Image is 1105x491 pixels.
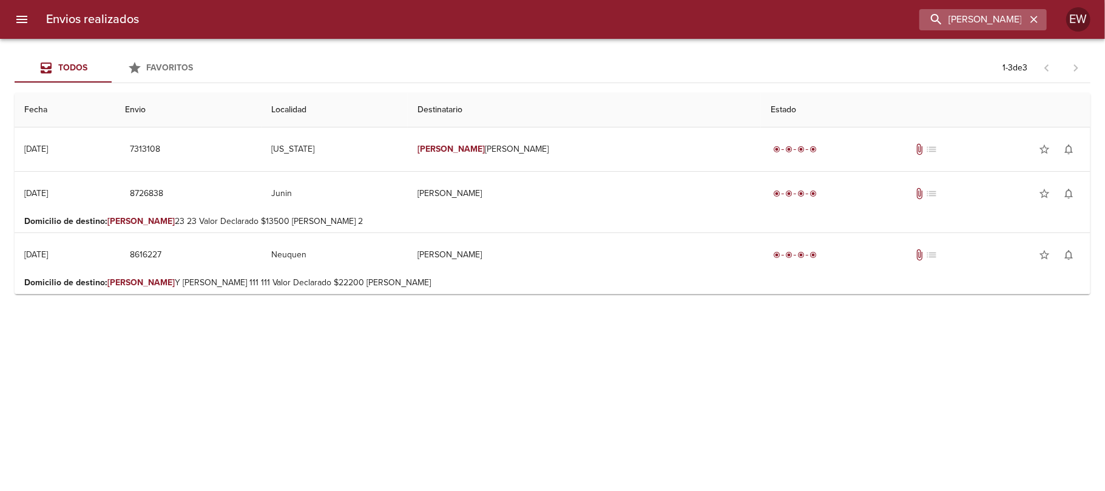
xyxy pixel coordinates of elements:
[1063,249,1075,261] span: notifications_none
[46,10,139,29] h6: Envios realizados
[125,138,165,161] button: 7313108
[130,186,163,201] span: 8726838
[58,63,87,73] span: Todos
[24,249,48,260] div: [DATE]
[797,146,805,153] span: radio_button_checked
[771,249,819,261] div: Entregado
[809,190,817,197] span: radio_button_checked
[919,9,1026,30] input: buscar
[1032,61,1061,73] span: Pagina anterior
[785,190,792,197] span: radio_button_checked
[408,233,761,277] td: [PERSON_NAME]
[809,251,817,259] span: radio_button_checked
[797,251,805,259] span: radio_button_checked
[24,216,107,226] b: Domicilio de destino :
[785,146,792,153] span: radio_button_checked
[408,127,761,171] td: [PERSON_NAME]
[1038,143,1050,155] span: star_border
[15,53,209,83] div: Tabs Envios
[1002,62,1027,74] p: 1 - 3 de 3
[1066,7,1090,32] div: EW
[773,190,780,197] span: radio_button_checked
[107,216,175,226] em: [PERSON_NAME]
[1032,243,1056,267] button: Agregar a favoritos
[262,233,408,277] td: Neuquen
[809,146,817,153] span: radio_button_checked
[773,146,780,153] span: radio_button_checked
[1056,137,1081,161] button: Activar notificaciones
[262,93,408,127] th: Localidad
[925,249,938,261] span: No tiene pedido asociado
[24,277,107,288] b: Domicilio de destino :
[24,188,48,198] div: [DATE]
[797,190,805,197] span: radio_button_checked
[125,183,168,205] button: 8726838
[773,251,780,259] span: radio_button_checked
[1056,181,1081,206] button: Activar notificaciones
[15,93,115,127] th: Fecha
[15,93,1090,294] table: Tabla de envíos del cliente
[1063,143,1075,155] span: notifications_none
[1063,188,1075,200] span: notifications_none
[1038,188,1050,200] span: star_border
[1061,53,1090,83] span: Pagina siguiente
[1032,181,1056,206] button: Agregar a favoritos
[1032,137,1056,161] button: Agregar a favoritos
[115,93,262,127] th: Envio
[262,127,408,171] td: [US_STATE]
[913,249,925,261] span: Tiene documentos adjuntos
[771,188,819,200] div: Entregado
[24,215,1081,228] p: 23 23 Valor Declarado $13500 [PERSON_NAME] 2
[913,143,925,155] span: Tiene documentos adjuntos
[130,248,161,263] span: 8616227
[417,144,485,154] em: [PERSON_NAME]
[7,5,36,34] button: menu
[408,172,761,215] td: [PERSON_NAME]
[1038,249,1050,261] span: star_border
[262,172,408,215] td: Junin
[771,143,819,155] div: Entregado
[1066,7,1090,32] div: Abrir información de usuario
[1056,243,1081,267] button: Activar notificaciones
[130,142,160,157] span: 7313108
[24,144,48,154] div: [DATE]
[147,63,194,73] span: Favoritos
[785,251,792,259] span: radio_button_checked
[125,244,166,266] button: 8616227
[925,143,938,155] span: No tiene pedido asociado
[925,188,938,200] span: No tiene pedido asociado
[913,188,925,200] span: Tiene documentos adjuntos
[408,93,761,127] th: Destinatario
[761,93,1090,127] th: Estado
[107,277,175,288] em: [PERSON_NAME]
[24,277,1081,289] p: Y [PERSON_NAME] 111 111 Valor Declarado $22200 [PERSON_NAME]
